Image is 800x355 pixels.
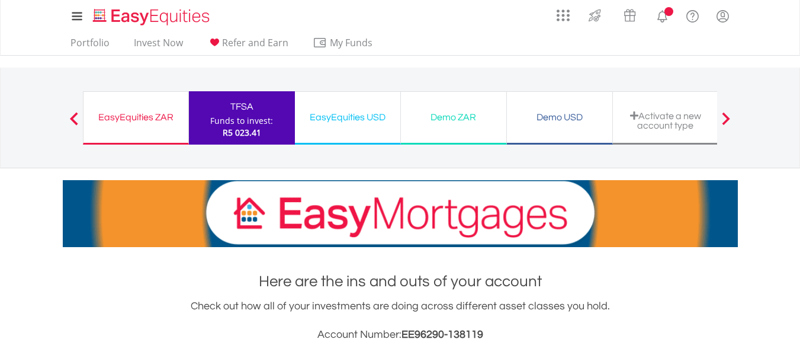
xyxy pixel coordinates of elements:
[620,111,711,130] div: Activate a new account type
[549,3,577,22] a: AppsGrid
[91,7,214,27] img: EasyEquities_Logo.png
[63,327,738,343] h3: Account Number:
[91,109,181,126] div: EasyEquities ZAR
[585,6,605,25] img: thrive-v2.svg
[677,3,708,27] a: FAQ's and Support
[408,109,499,126] div: Demo ZAR
[88,3,214,27] a: Home page
[557,9,570,22] img: grid-menu-icon.svg
[129,37,188,55] a: Invest Now
[514,109,605,126] div: Demo USD
[313,35,390,50] span: My Funds
[63,271,738,292] h1: Here are the ins and outs of your account
[203,37,293,55] a: Refer and Earn
[63,180,738,247] img: EasyMortage Promotion Banner
[708,3,738,29] a: My Profile
[612,3,647,25] a: Vouchers
[401,329,483,340] span: EE96290-138119
[210,115,273,127] div: Funds to invest:
[63,298,738,343] div: Check out how all of your investments are doing across different asset classes you hold.
[66,37,114,55] a: Portfolio
[620,6,640,25] img: vouchers-v2.svg
[223,127,261,138] span: R5 023.41
[222,36,288,49] span: Refer and Earn
[302,109,393,126] div: EasyEquities USD
[196,98,288,115] div: TFSA
[647,3,677,27] a: Notifications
